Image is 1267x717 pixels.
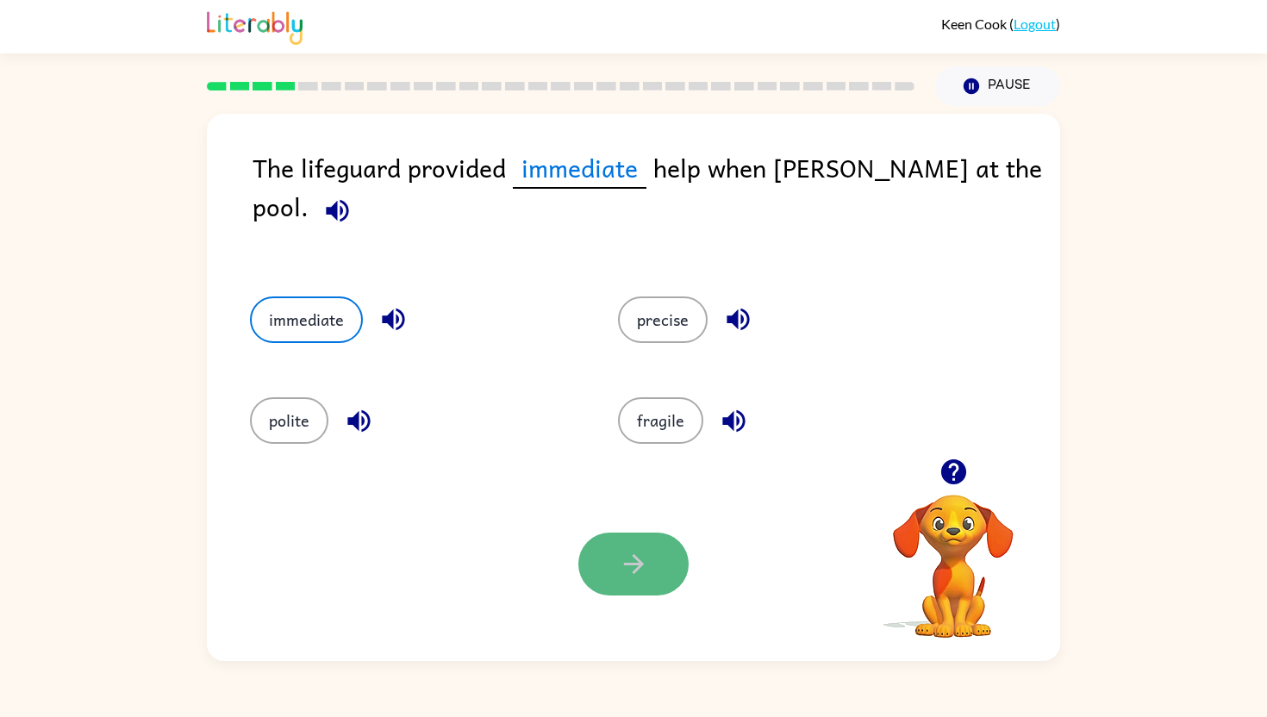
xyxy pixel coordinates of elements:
[941,16,1060,32] div: ( )
[618,397,703,444] button: fragile
[941,16,1009,32] span: Keen Cook
[253,148,1060,262] div: The lifeguard provided help when [PERSON_NAME] at the pool.
[1014,16,1056,32] a: Logout
[250,296,363,343] button: immediate
[513,148,646,189] span: immediate
[207,7,303,45] img: Literably
[935,66,1060,106] button: Pause
[250,397,328,444] button: polite
[867,468,1039,640] video: Your browser must support playing .mp4 files to use Literably. Please try using another browser.
[618,296,708,343] button: precise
